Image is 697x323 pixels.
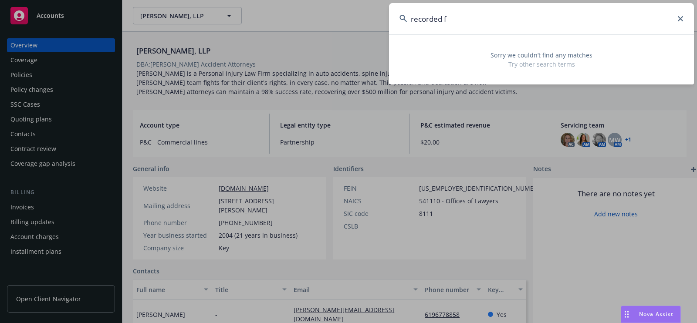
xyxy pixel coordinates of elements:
[639,310,673,318] span: Nova Assist
[621,306,681,323] button: Nova Assist
[399,50,683,60] span: Sorry we couldn’t find any matches
[621,306,632,323] div: Drag to move
[399,60,683,69] span: Try other search terms
[389,3,694,34] input: Search...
